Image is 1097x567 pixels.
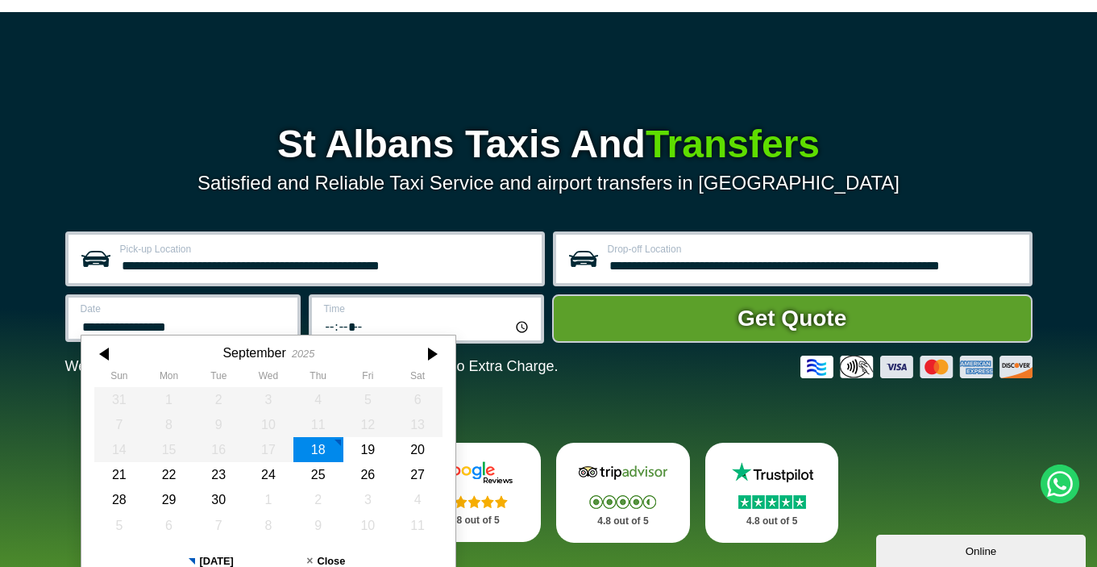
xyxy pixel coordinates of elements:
[293,412,343,437] div: 11 September 2025
[293,437,343,462] div: 18 September 2025
[94,513,144,538] div: 05 October 2025
[243,412,293,437] div: 10 September 2025
[293,387,343,412] div: 04 September 2025
[393,387,443,412] div: 06 September 2025
[608,244,1020,254] label: Drop-off Location
[343,387,393,412] div: 05 September 2025
[193,370,243,386] th: Tuesday
[243,487,293,512] div: 01 October 2025
[94,437,144,462] div: 14 September 2025
[243,370,293,386] th: Wednesday
[293,487,343,512] div: 02 October 2025
[193,462,243,487] div: 23 September 2025
[293,513,343,538] div: 09 October 2025
[193,437,243,462] div: 16 September 2025
[143,412,193,437] div: 08 September 2025
[193,513,243,538] div: 07 October 2025
[65,125,1033,164] h1: St Albans Taxis And
[426,461,522,485] img: Google
[407,443,541,542] a: Google Stars 4.8 out of 5
[120,244,532,254] label: Pick-up Location
[143,513,193,538] div: 06 October 2025
[373,358,558,374] span: The Car at No Extra Charge.
[705,443,839,543] a: Trustpilot Stars 4.8 out of 5
[646,123,820,165] span: Transfers
[343,437,393,462] div: 19 September 2025
[393,370,443,386] th: Saturday
[724,461,821,485] img: Trustpilot
[324,304,531,314] label: Time
[343,462,393,487] div: 26 September 2025
[556,443,690,543] a: Tripadvisor Stars 4.8 out of 5
[343,370,393,386] th: Friday
[393,487,443,512] div: 04 October 2025
[393,412,443,437] div: 13 September 2025
[291,348,314,360] div: 2025
[293,370,343,386] th: Thursday
[441,495,508,508] img: Stars
[738,495,806,509] img: Stars
[143,370,193,386] th: Monday
[193,387,243,412] div: 02 September 2025
[65,358,559,375] p: We Now Accept Card & Contactless Payment In
[343,487,393,512] div: 03 October 2025
[343,513,393,538] div: 10 October 2025
[393,462,443,487] div: 27 September 2025
[589,495,656,509] img: Stars
[243,437,293,462] div: 17 September 2025
[193,487,243,512] div: 30 September 2025
[574,511,672,532] p: 4.8 out of 5
[393,513,443,538] div: 11 October 2025
[575,461,671,485] img: Tripadvisor
[65,172,1033,194] p: Satisfied and Reliable Taxi Service and airport transfers in [GEOGRAPHIC_DATA]
[193,412,243,437] div: 09 September 2025
[143,487,193,512] div: 29 September 2025
[94,412,144,437] div: 07 September 2025
[343,412,393,437] div: 12 September 2025
[94,487,144,512] div: 28 September 2025
[393,437,443,462] div: 20 September 2025
[81,304,288,314] label: Date
[293,462,343,487] div: 25 September 2025
[143,387,193,412] div: 01 September 2025
[143,462,193,487] div: 22 September 2025
[94,387,144,412] div: 31 August 2025
[243,387,293,412] div: 03 September 2025
[552,294,1033,343] button: Get Quote
[94,462,144,487] div: 21 September 2025
[425,511,523,531] p: 4.8 out of 5
[723,511,821,532] p: 4.8 out of 5
[876,532,1089,567] iframe: chat widget
[94,370,144,386] th: Sunday
[222,345,285,361] div: September
[243,462,293,487] div: 24 September 2025
[243,513,293,538] div: 08 October 2025
[143,437,193,462] div: 15 September 2025
[800,356,1033,378] img: Credit And Debit Cards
